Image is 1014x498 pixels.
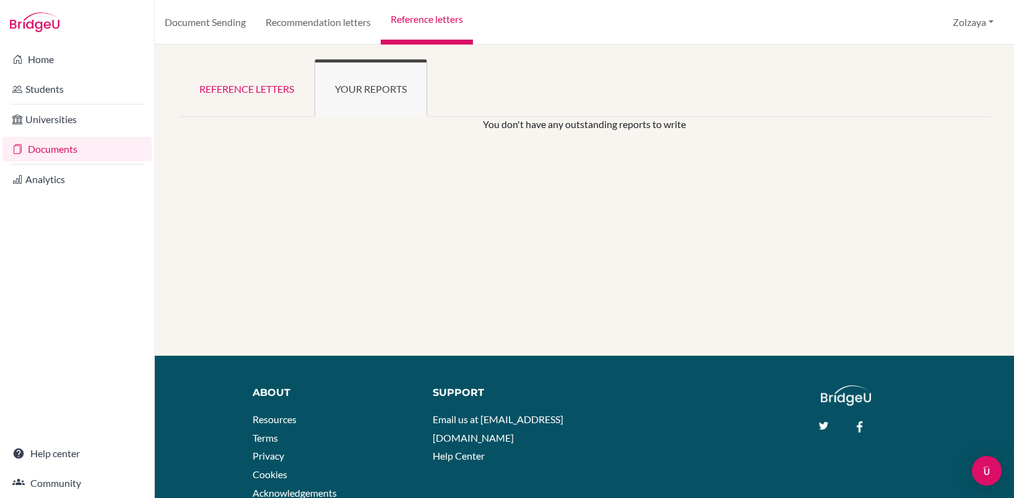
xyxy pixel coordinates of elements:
[2,137,152,161] a: Documents
[433,413,563,444] a: Email us at [EMAIL_ADDRESS][DOMAIN_NAME]
[433,385,572,400] div: Support
[433,450,485,462] a: Help Center
[972,456,1002,486] div: Open Intercom Messenger
[179,59,314,117] a: Reference letters
[253,385,404,400] div: About
[253,432,278,444] a: Terms
[314,59,427,117] a: Your reports
[253,413,297,425] a: Resources
[253,468,287,480] a: Cookies
[2,167,152,192] a: Analytics
[2,77,152,101] a: Students
[2,107,152,132] a: Universities
[253,450,284,462] a: Privacy
[947,11,999,34] button: Zolzaya
[10,12,59,32] img: Bridge-U
[2,441,152,466] a: Help center
[2,47,152,72] a: Home
[2,471,152,496] a: Community
[821,385,871,406] img: logo_white@2x-f4f0deed5e89b7ecb1c2cc34c3e3d731f90f0f143d5ea2071677605dd97b5244.png
[248,117,921,132] p: You don't have any outstanding reports to write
